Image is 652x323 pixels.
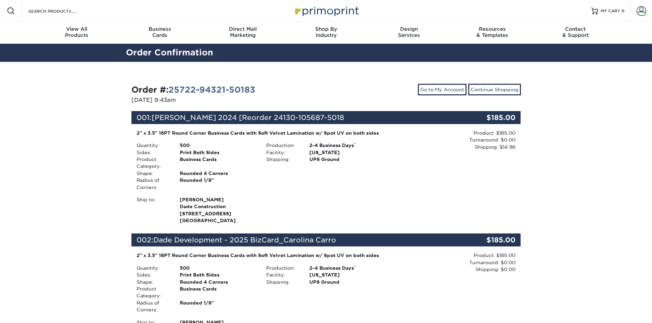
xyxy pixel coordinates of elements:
span: Business [118,26,201,32]
span: Design [368,26,451,32]
div: Cards [118,26,201,38]
span: [PERSON_NAME] [180,196,256,203]
div: 500 [175,142,261,149]
span: [STREET_ADDRESS] [180,210,256,217]
div: Sides: [131,271,175,278]
div: Services [368,26,451,38]
div: Shape: [131,279,175,285]
div: Rounded 4 Corners [175,279,261,285]
div: Products [35,26,118,38]
div: 2-4 Business Days [304,142,391,149]
div: Radius of Corners: [131,299,175,313]
span: Dade Development - 2025 BizCard_Carolina Carro [153,236,336,244]
div: Facility: [261,149,304,156]
div: [US_STATE] [304,271,391,278]
div: Production: [261,142,304,149]
a: 25722-94321-50183 [168,85,255,95]
strong: [GEOGRAPHIC_DATA] [180,196,256,223]
div: Production: [261,265,304,271]
div: Shape: [131,170,175,177]
span: [PERSON_NAME] 2024 [Reorder 24130-105687-5018 [152,113,344,122]
a: Shop ByIndustry [284,22,368,44]
div: & Templates [451,26,534,38]
div: 2" x 3.5" 16PT Round Corner Business Cards with Soft Velvet Lamination w/ Spot UV on both sides [137,252,386,259]
div: UPS Ground [304,279,391,285]
div: & Support [534,26,617,38]
div: Print Both Sides [175,271,261,278]
span: Resources [451,26,534,32]
div: Print Both Sides [175,149,261,156]
div: 2-4 Business Days [304,265,391,271]
div: Industry [284,26,368,38]
input: SEARCH PRODUCTS..... [28,7,94,15]
div: Product Category: [131,285,175,299]
div: Business Cards [175,156,261,170]
span: Direct Mail [201,26,284,32]
a: DesignServices [368,22,451,44]
p: [DATE] 9:43am [131,96,321,104]
a: Continue Shopping [468,84,521,95]
a: Direct MailMarketing [201,22,284,44]
img: Primoprint [292,3,360,18]
div: Product: $185.00 Turnaround: $0.00 Shipping: $0.00 [391,252,515,273]
span: 0 [622,9,625,13]
span: Shop By [284,26,368,32]
h2: Order Confirmation [121,46,532,59]
a: Contact& Support [534,22,617,44]
div: Sides: [131,149,175,156]
span: View All [35,26,118,32]
div: Rounded 1/8" [175,177,261,191]
a: BusinessCards [118,22,201,44]
div: Product: $185.00 Turnaround: $0.00 Shipping: $14.96 [391,130,515,150]
div: Facility: [261,271,304,278]
strong: Order #: [131,85,255,95]
div: 002: [131,233,456,246]
div: 001: [131,111,456,124]
div: Product Category: [131,156,175,170]
div: Quantity: [131,265,175,271]
div: 500 [175,265,261,271]
div: Radius of Corners: [131,177,175,191]
span: MY CART [601,8,620,14]
div: Rounded 1/8" [175,299,261,313]
a: View AllProducts [35,22,118,44]
div: Ship to: [131,196,175,224]
div: UPS Ground [304,156,391,163]
span: Dade Construction [180,203,256,210]
div: Marketing [201,26,284,38]
div: [US_STATE] [304,149,391,156]
div: Rounded 4 Corners [175,170,261,177]
div: $185.00 [456,233,521,246]
div: Business Cards [175,285,261,299]
div: Shipping: [261,156,304,163]
span: Contact [534,26,617,32]
a: Go to My Account [418,84,466,95]
div: 2" x 3.5" 16PT Round Corner Business Cards with Soft Velvet Lamination w/ Spot UV on both sides [137,130,386,136]
div: $185.00 [456,111,521,124]
div: Quantity: [131,142,175,149]
div: Shipping: [261,279,304,285]
a: Resources& Templates [451,22,534,44]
